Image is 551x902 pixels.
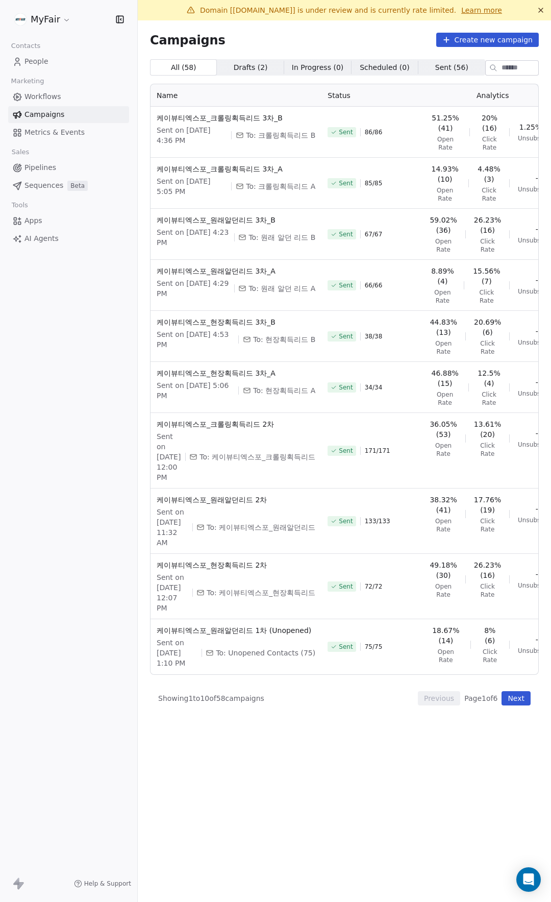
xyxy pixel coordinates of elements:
span: Help & Support [84,880,131,888]
span: Domain [[DOMAIN_NAME]] is under review and is currently rate limited. [200,6,456,14]
span: 133 / 133 [365,517,390,525]
a: Apps [8,212,129,229]
span: Sent [339,179,353,187]
span: To: 현장획득리드 B [253,334,315,345]
span: 171 / 171 [365,447,390,455]
span: AI Agents [24,233,59,244]
span: Open Rate [430,237,457,254]
span: Open Rate [430,135,461,152]
span: 15.56% (7) [472,266,501,286]
span: 4.48% (3) [477,164,502,184]
span: Sales [7,144,34,160]
span: Open Rate [430,442,457,458]
span: Open Rate [430,186,460,203]
span: Click Rate [474,339,501,356]
span: 케이뷰티엑스포_원래알던리드 1차 (Unopened) [157,625,315,636]
span: Sent on [DATE] 5:06 PM [157,380,234,401]
span: To: 현장획득리드 A [253,385,315,396]
span: Sent [339,643,353,651]
span: Scheduled ( 0 ) [360,62,410,73]
a: People [8,53,129,70]
span: 34 / 34 [365,383,383,392]
span: Sent on [DATE] 4:53 PM [157,329,234,350]
span: 케이뷰티엑스포_크롤링획득리드 2차 [157,419,315,429]
span: Sent [339,128,353,136]
span: 8.89% (4) [430,266,455,286]
span: - [536,326,538,336]
span: 20.69% (6) [474,317,501,337]
span: 72 / 72 [365,582,383,591]
span: 케이뷰티엑스포_현장획득리드 2차 [157,560,315,570]
img: %C3%AC%C2%9B%C2%90%C3%AD%C2%98%C2%95%20%C3%AB%C2%A1%C2%9C%C3%AA%C2%B3%C2%A0(white+round).png [14,13,27,26]
span: Click Rate [474,442,502,458]
span: 75 / 75 [365,643,383,651]
span: Open Rate [430,582,457,599]
span: Sent on [DATE] 11:32 AM [157,507,188,548]
span: 18.67% (14) [430,625,462,646]
span: 17.76% (19) [474,495,502,515]
span: 케이뷰티엑스포_원래알던리드 2차 [157,495,315,505]
span: 26.23% (16) [474,215,502,235]
span: Sent on [DATE] 12:00 PM [157,431,181,482]
a: SequencesBeta [8,177,129,194]
span: 44.83% (13) [430,317,457,337]
span: 케이뷰티엑스포_현장획득리드 3차_A [157,368,315,378]
a: Pipelines [8,159,129,176]
span: Tools [7,198,32,213]
span: Open Rate [430,391,460,407]
span: Sent ( 56 ) [435,62,468,73]
span: Sequences [24,180,63,191]
button: Next [502,691,531,705]
span: Open Rate [430,517,457,533]
div: Open Intercom Messenger [516,867,541,892]
span: Page 1 of 6 [464,693,497,703]
span: 36.05% (53) [430,419,457,440]
span: Open Rate [430,648,462,664]
span: Marketing [7,74,48,89]
span: 케이뷰티엑스포_원래알던리드 3차_A [157,266,315,276]
span: 케이뷰티엑스포_원래알던리드 3차_B [157,215,315,225]
span: Open Rate [430,288,455,305]
span: MyFair [31,13,60,26]
span: Click Rate [474,582,502,599]
span: To: 크롤링획득리드 A [246,181,315,191]
span: - [536,224,538,234]
span: Sent [339,332,353,340]
span: Sent on [DATE] 1:10 PM [157,638,197,668]
span: Sent [339,230,353,238]
span: In Progress ( 0 ) [292,62,344,73]
span: 8% (6) [479,625,501,646]
span: 51.25% (41) [430,113,461,133]
span: Drafts ( 2 ) [234,62,268,73]
span: Apps [24,215,42,226]
span: - [536,173,538,183]
span: 26.23% (16) [474,560,502,580]
span: 14.93% (10) [430,164,460,184]
span: - [536,635,538,645]
a: AI Agents [8,230,129,247]
a: Learn more [461,5,502,15]
span: Metrics & Events [24,127,85,138]
a: Metrics & Events [8,124,129,141]
span: Sent [339,281,353,289]
span: - [536,275,538,285]
span: 86 / 86 [365,128,383,136]
span: Sent [339,582,353,591]
span: Click Rate [477,186,502,203]
span: 케이뷰티엑스포_현장획득리드 3차_B [157,317,315,327]
button: Previous [418,691,460,705]
span: To: 원래 알던 리드 A [248,283,315,294]
span: Click Rate [474,517,502,533]
span: 38 / 38 [365,332,383,340]
span: 85 / 85 [365,179,383,187]
span: 59.02% (36) [430,215,457,235]
span: Contacts [7,38,45,54]
span: To: 원래 알던 리드 B [248,232,315,242]
span: Click Rate [479,648,501,664]
span: Sent [339,383,353,392]
button: MyFair [12,11,73,28]
span: - [536,569,538,579]
span: 13.61% (20) [474,419,502,440]
span: Sent [339,517,353,525]
span: 46.88% (15) [430,368,460,388]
